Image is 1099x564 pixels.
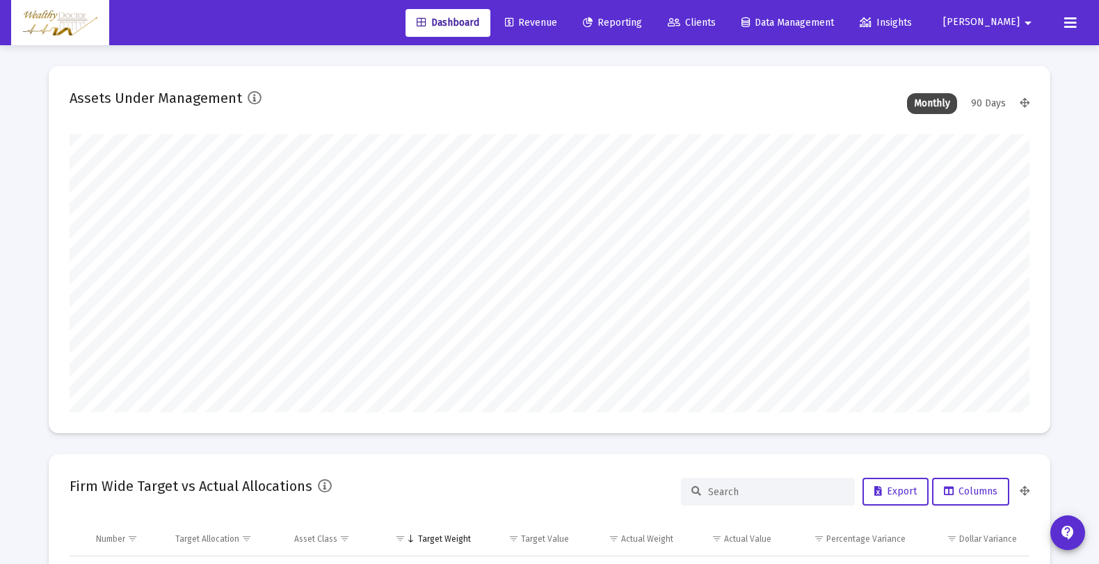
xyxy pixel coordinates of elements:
td: Column Number [86,522,166,556]
mat-icon: contact_support [1059,524,1076,541]
span: Show filter options for column 'Actual Weight' [609,533,619,544]
td: Column Asset Class [284,522,377,556]
span: Dashboard [417,17,479,29]
span: Show filter options for column 'Dollar Variance' [947,533,957,544]
button: Columns [932,478,1009,506]
div: Percentage Variance [826,533,906,545]
a: Data Management [730,9,845,37]
h2: Assets Under Management [70,87,242,109]
td: Column Percentage Variance [781,522,915,556]
td: Column Dollar Variance [915,522,1029,556]
span: Columns [944,485,997,497]
img: Dashboard [22,9,99,37]
span: Show filter options for column 'Target Weight' [395,533,406,544]
div: Actual Weight [621,533,673,545]
td: Column Actual Weight [579,522,683,556]
span: Show filter options for column 'Number' [127,533,138,544]
span: Reporting [583,17,642,29]
div: Dollar Variance [959,533,1017,545]
a: Dashboard [406,9,490,37]
div: Monthly [907,93,957,114]
a: Clients [657,9,727,37]
td: Column Target Weight [376,522,481,556]
span: Show filter options for column 'Target Allocation' [241,533,252,544]
div: 90 Days [964,93,1013,114]
span: Show filter options for column 'Target Value' [508,533,519,544]
span: Show filter options for column 'Asset Class' [339,533,350,544]
div: Actual Value [724,533,771,545]
span: Insights [860,17,912,29]
td: Column Target Value [481,522,579,556]
div: Number [96,533,125,545]
a: Reporting [572,9,653,37]
a: Insights [849,9,923,37]
div: Target Allocation [175,533,239,545]
div: Target Weight [418,533,471,545]
div: Asset Class [294,533,337,545]
span: Export [874,485,917,497]
span: Revenue [505,17,557,29]
input: Search [708,486,844,498]
button: Export [863,478,929,506]
span: Show filter options for column 'Percentage Variance' [814,533,824,544]
td: Column Target Allocation [166,522,284,556]
h2: Firm Wide Target vs Actual Allocations [70,475,312,497]
a: Revenue [494,9,568,37]
span: [PERSON_NAME] [943,17,1020,29]
div: Target Value [521,533,569,545]
span: Data Management [741,17,834,29]
span: Clients [668,17,716,29]
td: Column Actual Value [683,522,781,556]
mat-icon: arrow_drop_down [1020,9,1036,37]
span: Show filter options for column 'Actual Value' [712,533,722,544]
button: [PERSON_NAME] [926,8,1053,36]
